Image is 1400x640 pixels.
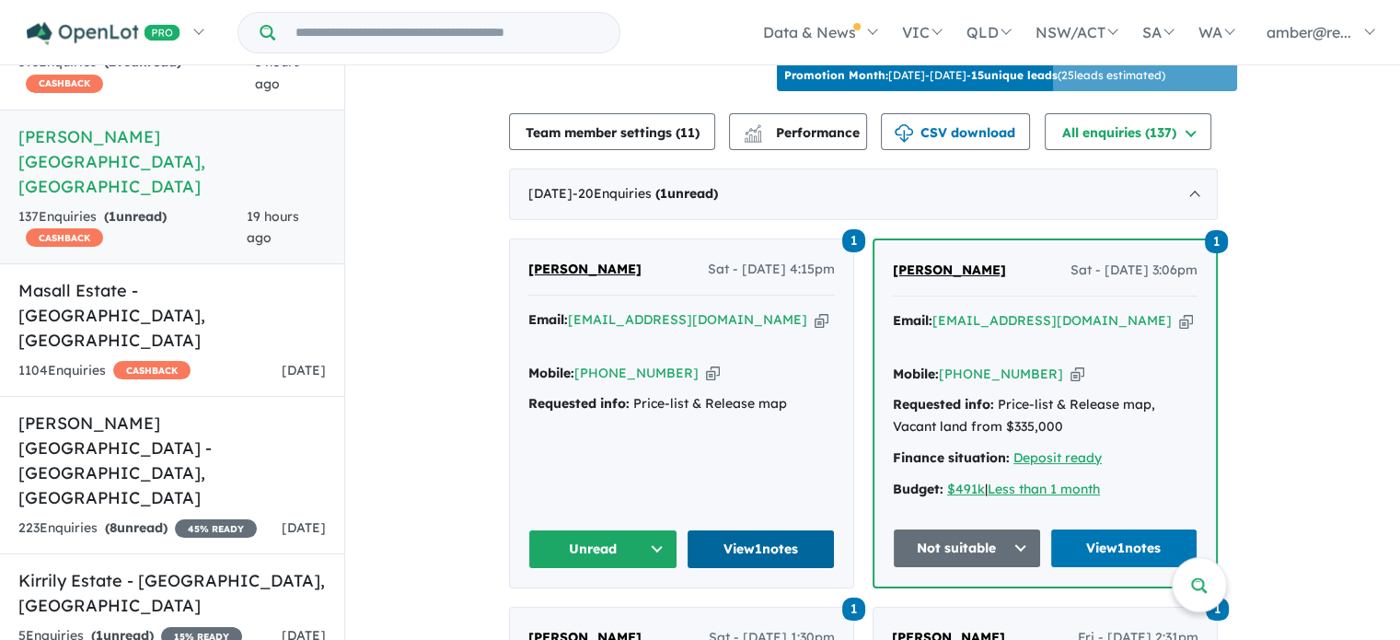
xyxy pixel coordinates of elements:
span: Sat - [DATE] 4:15pm [708,259,835,281]
a: 1 [842,596,865,621]
a: 1 [842,227,865,252]
div: 137 Enquir ies [18,206,247,250]
strong: ( unread) [105,519,168,536]
span: [DATE] [282,362,326,378]
a: View1notes [1050,529,1198,568]
b: Promotion Month: [784,68,888,82]
span: 1 [660,185,667,202]
span: Sat - [DATE] 3:06pm [1070,260,1198,282]
h5: Kirrily Estate - [GEOGRAPHIC_DATA] , [GEOGRAPHIC_DATA] [18,568,326,618]
a: 1 [1205,228,1228,253]
span: CASHBACK [26,228,103,247]
span: 1 [842,229,865,252]
a: Deposit ready [1013,449,1102,466]
b: 15 unique leads [971,68,1058,82]
strong: Mobile: [528,365,574,381]
div: Price-list & Release map, Vacant land from $335,000 [893,394,1198,438]
img: line-chart.svg [745,124,761,134]
a: [PHONE_NUMBER] [939,366,1063,382]
a: Less than 1 month [988,481,1100,497]
button: Performance [729,113,867,150]
a: $491k [947,481,985,497]
span: amber@re... [1267,23,1351,41]
a: [PERSON_NAME] [528,259,642,281]
div: 393 Enquir ies [18,52,255,96]
strong: Email: [528,311,568,328]
strong: Requested info: [893,396,994,413]
input: Try estate name, suburb, builder or developer [279,13,616,52]
button: CSV download [881,113,1030,150]
span: 1 [109,208,116,225]
strong: Email: [893,312,932,329]
span: 11 [680,124,695,141]
a: [EMAIL_ADDRESS][DOMAIN_NAME] [932,312,1172,329]
button: Unread [528,529,677,569]
a: [PERSON_NAME] [893,260,1006,282]
span: [DATE] [282,519,326,536]
button: All enquiries (137) [1045,113,1211,150]
span: 1 [1205,230,1228,253]
img: Openlot PRO Logo White [27,22,180,45]
span: 1 [842,598,865,621]
span: - 20 Enquir ies [573,185,718,202]
span: CASHBACK [113,361,191,379]
button: Copy [706,364,720,383]
span: CASHBACK [26,75,103,93]
span: 3 hours ago [255,53,300,92]
strong: ( unread) [104,208,167,225]
h5: Masall Estate - [GEOGRAPHIC_DATA] , [GEOGRAPHIC_DATA] [18,278,326,353]
h5: [PERSON_NAME][GEOGRAPHIC_DATA] , [GEOGRAPHIC_DATA] [18,124,326,199]
img: bar-chart.svg [744,131,762,143]
button: Copy [1070,365,1084,384]
strong: Mobile: [893,366,939,382]
a: View1notes [687,529,836,569]
span: Performance [746,124,860,141]
div: | [893,479,1198,501]
p: [DATE] - [DATE] - ( 25 leads estimated) [784,67,1165,84]
span: [PERSON_NAME] [893,262,1006,278]
button: Not suitable [893,529,1041,568]
strong: ( unread) [655,185,718,202]
div: 223 Enquir ies [18,518,257,540]
div: 1104 Enquir ies [18,360,191,382]
h5: [PERSON_NAME][GEOGRAPHIC_DATA] - [GEOGRAPHIC_DATA] , [GEOGRAPHIC_DATA] [18,411,326,510]
span: [PERSON_NAME] [528,261,642,277]
a: [EMAIL_ADDRESS][DOMAIN_NAME] [568,311,807,328]
span: 45 % READY [175,519,257,538]
button: Copy [815,310,828,330]
img: download icon [895,124,913,143]
span: 8 [110,519,117,536]
strong: Finance situation: [893,449,1010,466]
div: [DATE] [509,169,1218,220]
span: 19 hours ago [247,208,299,247]
strong: Budget: [893,481,943,497]
strong: Requested info: [528,395,630,412]
div: Price-list & Release map [528,393,835,415]
button: Copy [1179,311,1193,331]
button: Team member settings (11) [509,113,715,150]
a: [PHONE_NUMBER] [574,365,699,381]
